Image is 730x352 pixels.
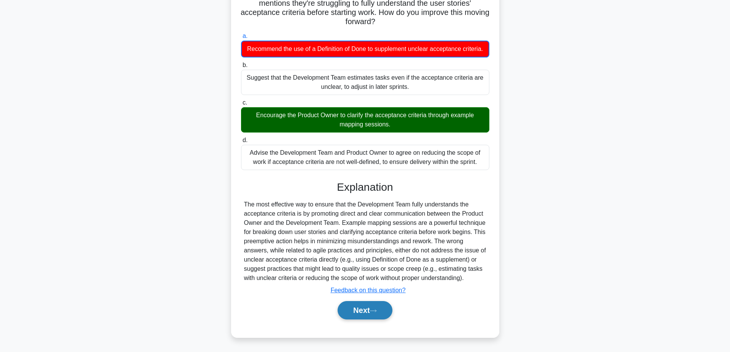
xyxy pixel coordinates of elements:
[331,287,406,293] a: Feedback on this question?
[241,145,489,170] div: Advise the Development Team and Product Owner to agree on reducing the scope of work if acceptanc...
[338,301,392,319] button: Next
[246,181,485,194] h3: Explanation
[241,70,489,95] div: Suggest that the Development Team estimates tasks even if the acceptance criteria are unclear, to...
[241,107,489,133] div: Encourage the Product Owner to clarify the acceptance criteria through example mapping sessions.
[244,200,486,283] div: The most effective way to ensure that the Development Team fully understands the acceptance crite...
[243,62,248,68] span: b.
[243,137,248,143] span: d.
[243,99,247,106] span: c.
[243,33,248,39] span: a.
[241,41,489,57] div: Recommend the use of a Definition of Done to supplement unclear acceptance criteria.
